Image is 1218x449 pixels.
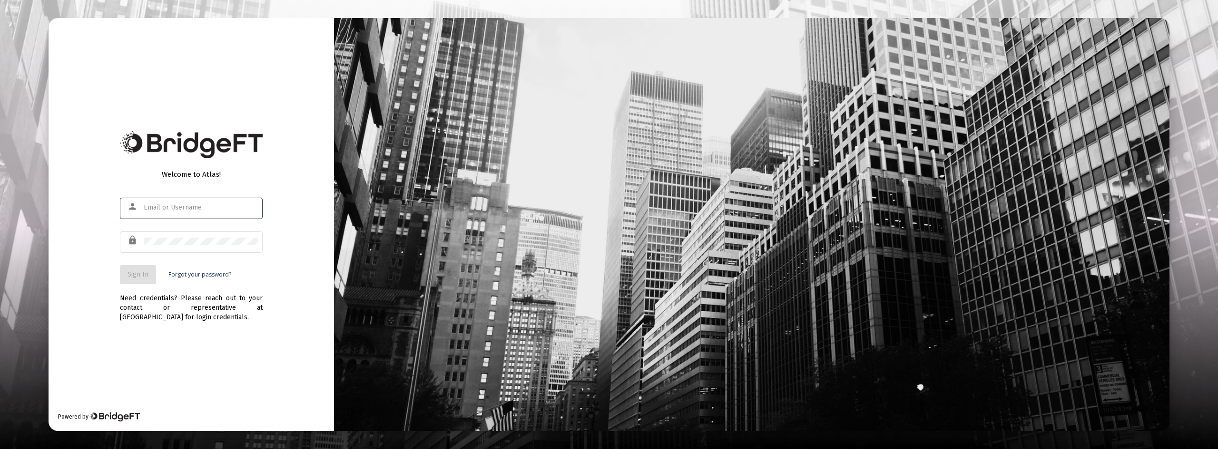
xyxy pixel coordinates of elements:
[120,131,263,158] img: Bridge Financial Technology Logo
[89,412,139,421] img: Bridge Financial Technology Logo
[144,204,258,211] input: Email or Username
[128,270,148,278] span: Sign In
[128,235,139,246] mat-icon: lock
[58,412,139,421] div: Powered by
[128,201,139,212] mat-icon: person
[168,270,231,279] a: Forgot your password?
[120,265,156,284] button: Sign In
[120,170,263,179] div: Welcome to Atlas!
[120,284,263,322] div: Need credentials? Please reach out to your contact or representative at [GEOGRAPHIC_DATA] for log...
